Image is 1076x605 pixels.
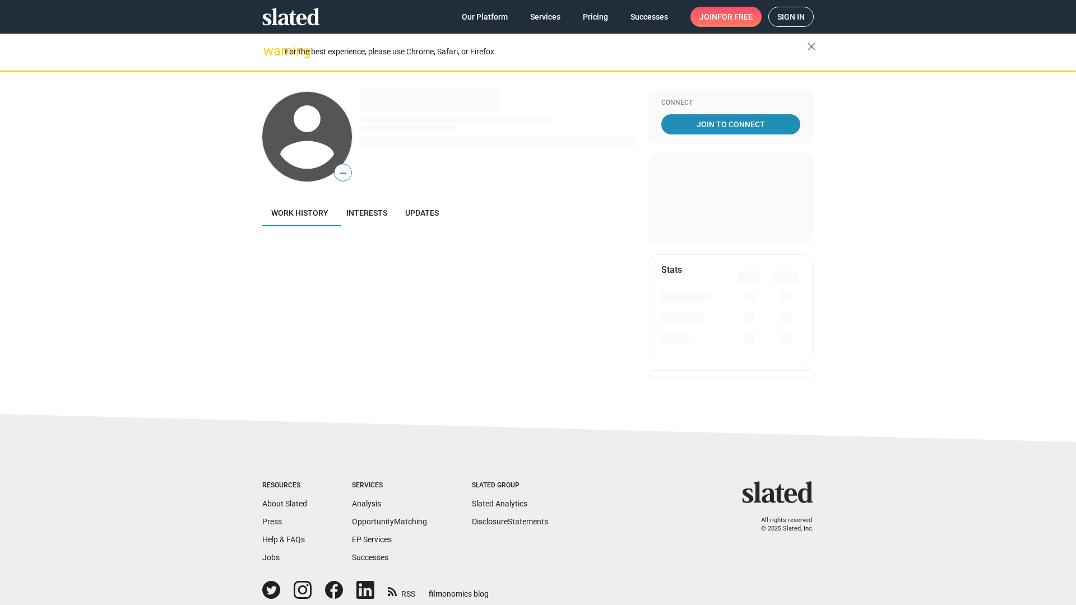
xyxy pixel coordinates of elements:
a: Slated Analytics [472,499,527,508]
span: Successes [630,7,668,27]
a: Jobs [262,553,280,562]
a: Press [262,517,282,526]
a: filmonomics blog [429,580,489,599]
a: Successes [622,7,677,27]
mat-card-title: Stats [661,264,682,276]
p: All rights reserved. © 2025 Slated, Inc. [749,516,814,533]
span: film [429,589,442,598]
span: Interests [346,208,387,217]
a: RSS [388,582,415,599]
span: Our Platform [462,7,508,27]
div: For the best experience, please use Chrome, Safari, or Firefox. [285,44,807,59]
span: Work history [271,208,328,217]
div: Slated Group [472,481,548,490]
span: Pricing [583,7,608,27]
a: Interests [337,199,396,226]
a: Help & FAQs [262,535,305,544]
a: About Slated [262,499,307,508]
div: Services [352,481,427,490]
span: — [335,166,351,180]
span: Join To Connect [664,114,798,134]
a: Pricing [574,7,617,27]
mat-icon: warning [263,44,277,58]
div: Resources [262,481,307,490]
a: Work history [262,199,337,226]
mat-icon: close [805,40,818,53]
a: Join To Connect [661,114,800,134]
span: Updates [405,208,439,217]
a: Analysis [352,499,381,508]
a: Successes [352,553,388,562]
span: Join [699,7,753,27]
a: OpportunityMatching [352,517,427,526]
a: Updates [396,199,448,226]
a: Services [521,7,569,27]
a: Joinfor free [690,7,762,27]
a: DisclosureStatements [472,517,548,526]
a: Sign in [768,7,814,27]
a: Our Platform [453,7,517,27]
span: Services [530,7,560,27]
span: Sign in [777,7,805,26]
span: for free [717,7,753,27]
div: Connect [661,99,800,108]
a: EP Services [352,535,392,544]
